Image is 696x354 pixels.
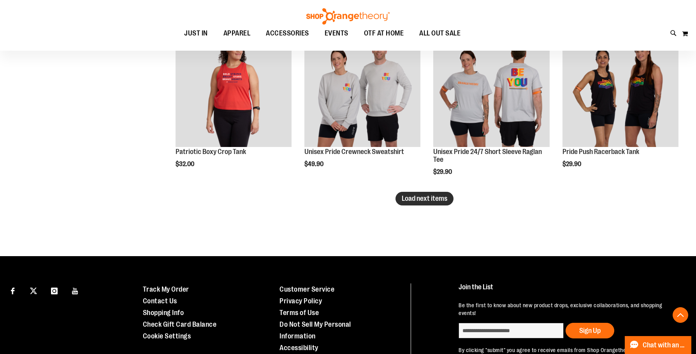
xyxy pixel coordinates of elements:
[301,27,424,188] div: product
[395,192,453,205] button: Load next items
[304,31,420,147] img: Unisex Pride Crewneck Sweatshirt
[69,283,82,297] a: Visit our Youtube page
[433,148,542,163] a: Unisex Pride 24/7 Short Sleeve Raglan Tee
[176,31,292,147] img: Patriotic Boxy Crop Tank
[30,287,37,294] img: Twitter
[176,31,292,148] a: Patriotic Boxy Crop TankNEW
[279,320,351,340] a: Do Not Sell My Personal Information
[143,320,217,328] a: Check Gift Card Balance
[304,148,404,156] a: Unisex Pride Crewneck Sweatshirt
[143,309,184,317] a: Shopping Info
[279,285,334,293] a: Customer Service
[279,344,318,352] a: Accessibility
[6,283,19,297] a: Visit our Facebook page
[402,195,447,202] span: Load next items
[459,301,679,317] p: Be the first to know about new product drops, exclusive collaborations, and shopping events!
[176,148,246,156] a: Patriotic Boxy Crop Tank
[562,31,678,148] a: Pride Push Racerback TankNEW
[304,31,420,148] a: Unisex Pride Crewneck SweatshirtNEW
[566,323,614,338] button: Sign Up
[304,161,325,168] span: $49.90
[433,168,453,175] span: $29.90
[459,323,564,338] input: enter email
[562,148,639,156] a: Pride Push Racerback Tank
[279,297,322,305] a: Privacy Policy
[643,342,687,349] span: Chat with an Expert
[176,161,195,168] span: $32.00
[433,31,549,147] img: Unisex Pride 24/7 Short Sleeve Raglan Tee
[172,27,295,188] div: product
[579,327,601,335] span: Sign Up
[429,27,553,195] div: product
[562,31,678,147] img: Pride Push Racerback Tank
[305,8,391,25] img: Shop Orangetheory
[47,283,61,297] a: Visit our Instagram page
[433,31,549,148] a: Unisex Pride 24/7 Short Sleeve Raglan TeeNEW
[143,332,191,340] a: Cookie Settings
[184,25,208,42] span: JUST IN
[223,25,251,42] span: APPAREL
[562,161,582,168] span: $29.90
[27,283,40,297] a: Visit our X page
[625,336,692,354] button: Chat with an Expert
[364,25,404,42] span: OTF AT HOME
[559,27,682,188] div: product
[143,297,177,305] a: Contact Us
[459,283,679,298] h4: Join the List
[143,285,189,293] a: Track My Order
[325,25,348,42] span: EVENTS
[266,25,309,42] span: ACCESSORIES
[279,309,319,317] a: Terms of Use
[419,25,460,42] span: ALL OUT SALE
[673,307,688,323] button: Back To Top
